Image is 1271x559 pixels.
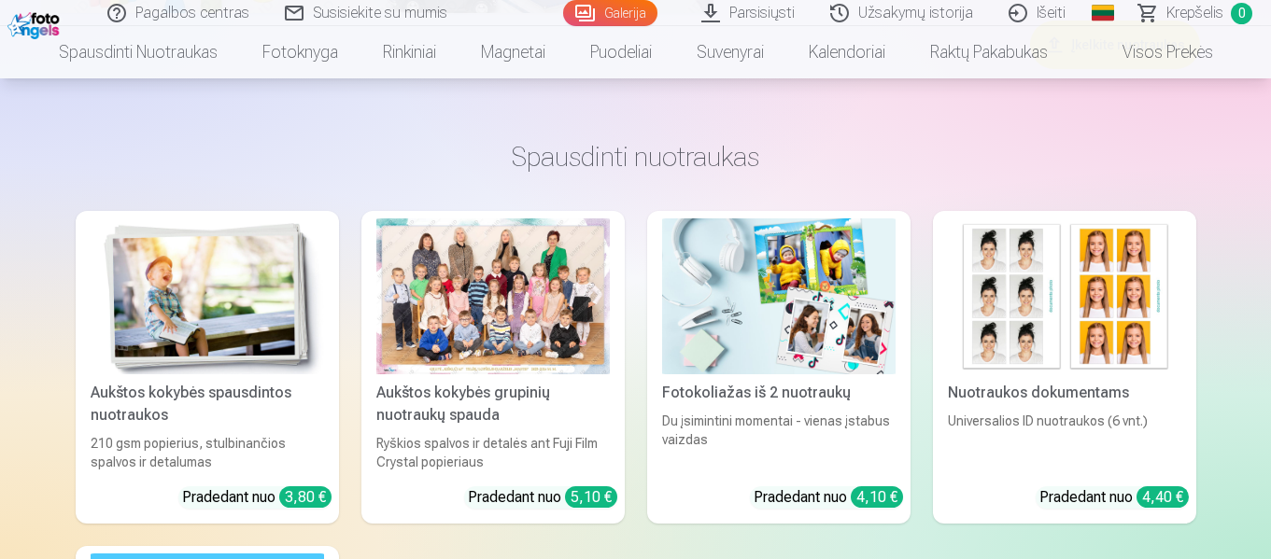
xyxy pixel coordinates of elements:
div: 4,10 € [851,486,903,508]
img: Aukštos kokybės spausdintos nuotraukos [91,218,324,374]
a: Rinkiniai [360,26,459,78]
a: Aukštos kokybės spausdintos nuotraukos Aukštos kokybės spausdintos nuotraukos210 gsm popierius, s... [76,211,339,524]
div: Pradedant nuo [1039,486,1189,509]
div: 4,40 € [1137,486,1189,508]
a: Visos prekės [1070,26,1236,78]
div: Fotokoliažas iš 2 nuotraukų [655,382,903,404]
a: Aukštos kokybės grupinių nuotraukų spaudaRyškios spalvos ir detalės ant Fuji Film Crystal popieri... [361,211,625,524]
a: Magnetai [459,26,568,78]
div: Universalios ID nuotraukos (6 vnt.) [940,412,1189,471]
a: Suvenyrai [674,26,786,78]
span: 0 [1231,3,1252,24]
div: Pradedant nuo [468,486,617,509]
div: Aukštos kokybės spausdintos nuotraukos [83,382,332,426]
a: Fotokoliažas iš 2 nuotraukųFotokoliažas iš 2 nuotraukųDu įsimintini momentai - vienas įstabus vai... [647,211,911,524]
a: Raktų pakabukas [908,26,1070,78]
img: Nuotraukos dokumentams [948,218,1181,374]
span: Krepšelis [1166,2,1223,24]
a: Nuotraukos dokumentamsNuotraukos dokumentamsUniversalios ID nuotraukos (6 vnt.)Pradedant nuo 4,40 € [933,211,1196,524]
div: Du įsimintini momentai - vienas įstabus vaizdas [655,412,903,471]
a: Spausdinti nuotraukas [36,26,240,78]
div: Pradedant nuo [754,486,903,509]
div: 3,80 € [279,486,332,508]
div: Nuotraukos dokumentams [940,382,1189,404]
div: Ryškios spalvos ir detalės ant Fuji Film Crystal popieriaus [369,434,617,471]
a: Puodeliai [568,26,674,78]
h3: Spausdinti nuotraukas [91,140,1181,174]
div: Aukštos kokybės grupinių nuotraukų spauda [369,382,617,426]
div: 5,10 € [565,486,617,508]
div: 210 gsm popierius, stulbinančios spalvos ir detalumas [83,434,332,471]
a: Fotoknyga [240,26,360,78]
img: Fotokoliažas iš 2 nuotraukų [662,218,896,374]
img: /fa2 [7,7,64,39]
a: Kalendoriai [786,26,908,78]
div: Pradedant nuo [182,486,332,509]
